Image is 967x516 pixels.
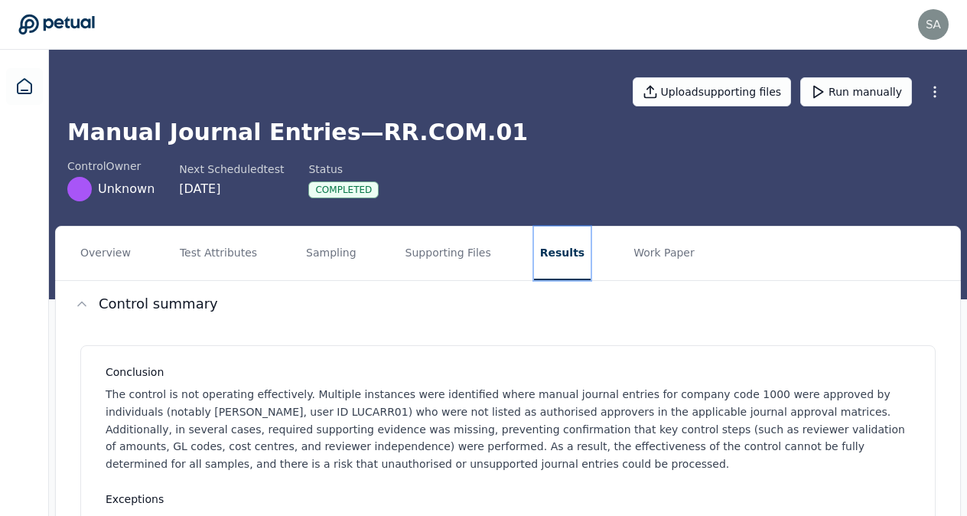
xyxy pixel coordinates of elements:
[6,68,43,105] a: Dashboard
[67,119,949,146] h1: Manual Journal Entries — RR.COM.01
[99,293,218,315] h2: Control summary
[18,14,95,35] a: Go to Dashboard
[179,180,284,198] div: [DATE]
[179,162,284,177] div: Next Scheduled test
[308,181,379,198] div: Completed
[633,77,792,106] button: Uploadsupporting files
[98,180,155,198] span: Unknown
[627,227,701,280] button: Work Paper
[800,77,912,106] button: Run manually
[399,227,497,280] button: Supporting Files
[67,158,155,174] div: control Owner
[56,281,960,327] button: Control summary
[174,227,263,280] button: Test Attributes
[106,364,917,380] h3: Conclusion
[300,227,363,280] button: Sampling
[74,227,137,280] button: Overview
[106,386,917,473] p: The control is not operating effectively. Multiple instances were identified where manual journal...
[308,162,379,177] div: Status
[921,78,949,106] button: More Options
[534,227,591,280] button: Results
[918,9,949,40] img: sapna.rao@arm.com
[106,492,917,507] h3: Exceptions
[56,227,960,280] nav: Tabs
